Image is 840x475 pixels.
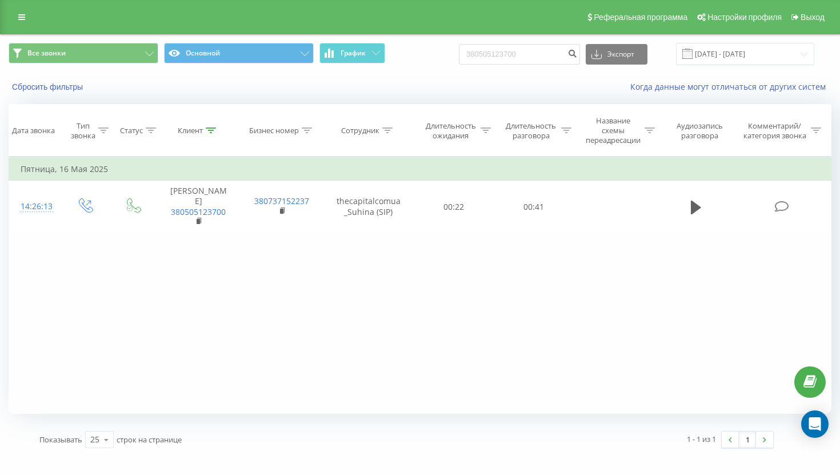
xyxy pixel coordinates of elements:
[741,121,808,141] div: Комментарий/категория звонка
[504,121,558,141] div: Длительность разговора
[249,126,299,135] div: Бизнес номер
[801,410,829,438] div: Open Intercom Messenger
[90,434,99,445] div: 25
[9,82,89,92] button: Сбросить фильтры
[707,13,782,22] span: Настройки профиля
[12,126,55,135] div: Дата звонка
[319,43,385,63] button: График
[459,44,580,65] input: Поиск по номеру
[739,432,756,448] a: 1
[9,158,831,181] td: Пятница, 16 Мая 2025
[630,81,831,92] a: Когда данные могут отличаться от других систем
[424,121,478,141] div: Длительность ожидания
[117,434,182,445] span: строк на странице
[254,195,309,206] a: 380737152237
[594,13,687,22] span: Реферальная программа
[801,13,825,22] span: Выход
[70,121,95,141] div: Тип звонка
[39,434,82,445] span: Показывать
[585,116,642,145] div: Название схемы переадресации
[120,126,143,135] div: Статус
[687,433,716,445] div: 1 - 1 из 1
[9,43,158,63] button: Все звонки
[164,43,314,63] button: Основной
[21,195,49,218] div: 14:26:13
[341,126,379,135] div: Сотрудник
[27,49,66,58] span: Все звонки
[341,49,366,57] span: График
[494,181,574,233] td: 00:41
[157,181,240,233] td: [PERSON_NAME]
[171,206,226,217] a: 380505123700
[323,181,413,233] td: thecapitalcomua_Suhina (SIP)
[586,44,647,65] button: Экспорт
[413,181,493,233] td: 00:22
[178,126,203,135] div: Клиент
[668,121,732,141] div: Аудиозапись разговора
